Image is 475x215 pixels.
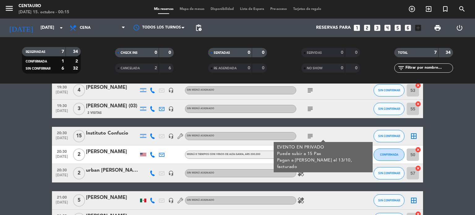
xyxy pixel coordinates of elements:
i: filter_list [397,64,405,72]
div: [PERSON_NAME] (03) [86,102,139,110]
strong: 7 [434,50,437,55]
span: Sin menú asignado [187,199,214,201]
strong: 1 [62,59,64,63]
div: [PERSON_NAME] [86,194,139,202]
span: Pre-acceso [267,7,290,11]
i: looks_6 [404,24,412,32]
span: SIN CONFIRMAR [378,171,400,175]
i: healing [297,170,305,177]
div: Centauro [19,3,69,9]
strong: 2 [75,59,79,63]
span: RE AGENDADA [214,67,237,70]
i: cancel [415,165,421,171]
strong: 0 [341,66,343,70]
span: 20:30 [54,129,70,136]
strong: 2 [155,66,157,70]
button: SIN CONFIRMAR [374,84,404,97]
span: print [434,24,441,32]
div: Instituto Confucio [86,129,139,137]
i: headset_mic [168,106,174,112]
span: 19:30 [54,102,70,109]
button: CONFIRMADA [374,148,404,161]
i: arrow_drop_down [58,24,65,32]
span: CANCELADA [121,67,140,70]
span: Sin menú asignado [187,172,214,174]
strong: 32 [73,66,79,71]
i: menu [5,4,14,13]
i: headset_mic [168,198,174,203]
span: Mis reservas [151,7,177,11]
i: cancel [415,147,421,153]
span: Disponibilidad [208,7,237,11]
span: MENÚ 8 TIEMPOS CON VINOS DE ALTA GAMA [187,153,260,156]
span: TOTAL [398,51,408,54]
span: [DATE] [54,109,70,116]
span: 5 [73,194,85,207]
span: [DATE] [54,200,70,208]
i: headset_mic [168,133,174,139]
div: LOG OUT [448,19,470,37]
div: [PERSON_NAME] [86,84,139,92]
span: 21:00 [54,193,70,200]
strong: 0 [262,50,266,55]
i: border_all [410,197,417,204]
span: [DATE] [54,136,70,143]
span: 20:30 [54,166,70,173]
i: looks_3 [373,24,381,32]
i: add_box [414,24,422,32]
i: turned_in_not [442,5,449,13]
span: Lista de Espera [237,7,267,11]
span: Sin menú asignado [187,107,214,110]
span: RESERVADAS [26,50,45,54]
i: power_settings_new [456,24,463,32]
span: SIN CONFIRMAR [378,88,400,92]
i: add_circle_outline [408,5,416,13]
i: looks_5 [394,24,402,32]
i: [DATE] [5,21,37,35]
span: CHECK INS [121,51,138,54]
div: [PERSON_NAME] [86,148,139,156]
span: Cena [80,26,91,30]
i: headset_mic [168,88,174,93]
span: Tarjetas de regalo [290,7,324,11]
input: Filtrar por nombre... [405,65,453,71]
div: [DATE] 15. octubre - 00:15 [19,9,69,15]
button: SIN CONFIRMAR [374,194,404,207]
span: SENTADAS [214,51,230,54]
span: CONFIRMADA [26,60,47,63]
strong: 0 [248,66,250,70]
span: [DATE] [54,155,70,162]
span: , ARS 200.000 [244,153,260,156]
strong: 6 [169,66,172,70]
span: 2 [73,167,85,179]
strong: 0 [341,50,343,55]
i: headset_mic [168,170,174,176]
span: 4 [73,84,85,97]
div: EVENTO EN PRIVADO Puede subir a 15 Pax Pagan a [PERSON_NAME] el 13/10, facturado [277,144,370,170]
span: SIN CONFIRMAR [378,107,400,110]
i: border_all [410,132,417,140]
strong: 0 [248,50,250,55]
span: Sin menú asignado [187,89,214,91]
strong: 0 [169,50,172,55]
strong: 7 [62,49,64,54]
i: search [458,5,466,13]
span: pending_actions [195,24,202,32]
span: [DATE] [54,173,70,180]
span: Reservas para [316,25,351,30]
i: subject [306,87,314,94]
span: Sin menú asignado [187,135,214,137]
span: SIN CONFIRMAR [26,67,50,70]
strong: 34 [446,50,452,55]
strong: 34 [73,49,79,54]
span: 2 Visitas [88,110,102,115]
span: SIN CONFIRMAR [378,134,400,138]
button: SIN CONFIRMAR [374,167,404,179]
i: healing [297,197,305,204]
span: 19:30 [54,83,70,90]
strong: 0 [355,50,359,55]
strong: 0 [262,66,266,70]
strong: 0 [155,50,157,55]
button: menu [5,4,14,15]
i: subject [306,132,314,140]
